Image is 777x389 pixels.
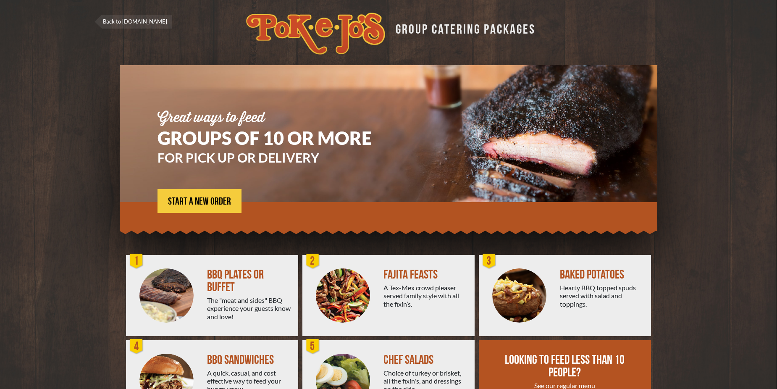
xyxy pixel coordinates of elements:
div: Great ways to feed [157,111,397,125]
div: Hearty BBQ topped spuds served with salad and toppings. [560,284,644,308]
div: 5 [304,338,321,355]
div: BAKED POTATOES [560,268,644,281]
div: BBQ SANDWICHES [207,354,291,366]
img: logo.svg [246,13,385,55]
span: START A NEW ORDER [168,197,231,207]
div: FAJITA FEASTS [383,268,468,281]
div: 2 [304,253,321,270]
img: PEJ-Baked-Potato.png [492,268,546,323]
div: The "meat and sides" BBQ experience your guests know and love! [207,296,291,321]
a: START A NEW ORDER [157,189,241,213]
div: BBQ PLATES OR BUFFET [207,268,291,294]
div: GROUP CATERING PACKAGES [389,19,535,36]
img: PEJ-BBQ-Buffet.png [139,268,194,323]
h1: GROUPS OF 10 OR MORE [157,129,397,147]
h3: FOR PICK UP OR DELIVERY [157,151,397,164]
img: PEJ-Fajitas.png [316,268,370,323]
div: LOOKING TO FEED LESS THAN 10 PEOPLE? [504,354,626,379]
div: A Tex-Mex crowd pleaser served family style with all the fixin’s. [383,284,468,308]
a: Back to [DOMAIN_NAME] [94,15,172,29]
div: CHEF SALADS [383,354,468,366]
div: 1 [128,253,145,270]
div: 4 [128,338,145,355]
div: 3 [481,253,498,270]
